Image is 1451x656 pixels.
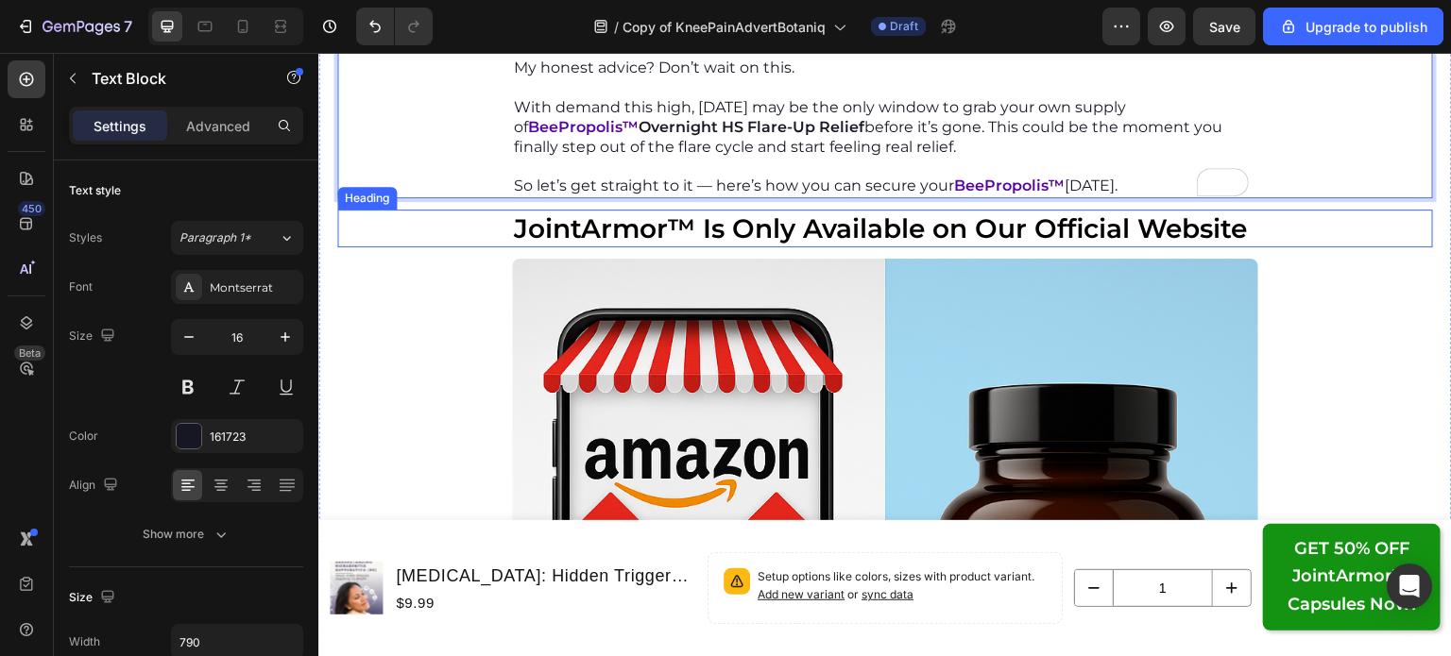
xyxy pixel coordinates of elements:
iframe: To enrich screen reader interactions, please activate Accessibility in Grammarly extension settings [318,53,1451,656]
strong: JointArmor™ Is Only Available on Our Official Website [196,160,929,192]
span: Paragraph 1* [179,229,251,246]
span: Copy of KneePainAdvertBotaniq [623,17,826,37]
div: Undo/Redo [356,8,433,45]
strong: GET 50% OFF [976,485,1091,506]
p: Settings [94,116,146,136]
div: Show more [143,525,230,544]
p: So let’s get straight to it — here’s how you can secure your [DATE]. [196,124,938,143]
div: Size [69,324,119,349]
div: Open Intercom Messenger [1387,563,1432,609]
button: Show more [69,517,303,551]
div: Text style [69,182,121,199]
strong: BeePropolis™ [636,124,746,142]
strong: BeePropolis™ [210,65,320,83]
div: Montserrat [210,279,299,296]
div: Upgrade to publish [1279,17,1427,37]
a: GET 50% OFFJointArmor™ Capsules Now! [945,471,1122,578]
span: or [526,534,595,548]
strong: JointArmor™ Capsules Now! [969,513,1098,562]
div: Color [69,428,98,445]
div: Align [69,473,122,498]
p: Setup options like colors, sizes with product variant. [439,515,728,551]
span: Add new variant [439,534,526,548]
div: Beta [14,345,45,361]
span: sync data [543,534,595,548]
span: Save [1209,19,1240,35]
div: 161723 [210,429,299,446]
p: 7 [124,15,132,38]
div: Width [69,633,100,650]
div: 450 [18,201,45,216]
button: Paragraph 1* [171,221,303,255]
button: Save [1193,8,1255,45]
strong: Overnight HS Flare-Up Relief [320,65,546,83]
span: / [614,17,619,37]
button: decrement [757,517,794,553]
div: Font [69,278,93,295]
button: Upgrade to publish [1263,8,1443,45]
p: Advanced [186,116,250,136]
p: My honest advice? Don’t wait on this. [196,6,938,25]
div: Styles [69,229,102,246]
div: Heading [23,137,75,154]
p: With demand this high, [DATE] may be the only window to grab your own supply of before it’s gone.... [196,45,938,104]
button: increment [895,517,932,553]
p: Text Block [92,67,252,90]
div: Size [69,585,119,611]
input: quantity [794,517,895,553]
button: 7 [8,8,141,45]
span: Draft [890,18,918,35]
